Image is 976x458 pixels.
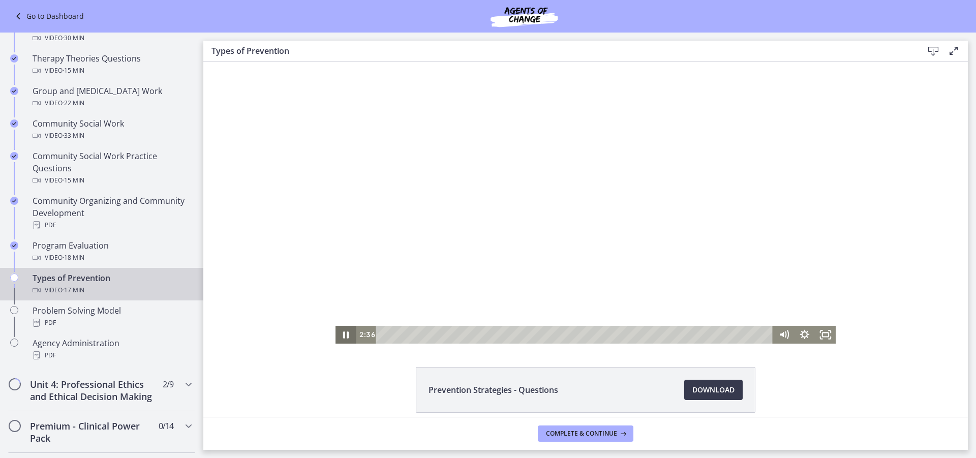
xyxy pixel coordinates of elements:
[30,378,154,403] h2: Unit 4: Professional Ethics and Ethical Decision Making
[591,264,612,282] button: Show settings menu
[33,284,191,296] div: Video
[33,174,191,187] div: Video
[10,197,18,205] i: Completed
[63,97,84,109] span: · 22 min
[10,241,18,250] i: Completed
[12,10,84,22] a: Go to Dashboard
[10,87,18,95] i: Completed
[33,97,191,109] div: Video
[33,219,191,231] div: PDF
[538,425,633,442] button: Complete & continue
[570,264,591,282] button: Mute
[33,150,191,187] div: Community Social Work Practice Questions
[33,272,191,296] div: Types of Prevention
[33,65,191,77] div: Video
[612,264,632,282] button: Fullscreen
[33,85,191,109] div: Group and [MEDICAL_DATA] Work
[33,32,191,44] div: Video
[203,62,968,344] iframe: Video Lesson
[159,420,173,432] span: 0 / 14
[30,420,154,444] h2: Premium - Clinical Power Pack
[429,384,558,396] span: Prevention Strategies - Questions
[546,430,617,438] span: Complete & continue
[33,349,191,361] div: PDF
[63,32,84,44] span: · 30 min
[211,45,907,57] h3: Types of Prevention
[33,337,191,361] div: Agency Administration
[463,4,585,28] img: Agents of Change
[63,65,84,77] span: · 15 min
[33,130,191,142] div: Video
[684,380,743,400] a: Download
[63,252,84,264] span: · 18 min
[33,304,191,329] div: Problem Solving Model
[10,54,18,63] i: Completed
[63,174,84,187] span: · 15 min
[33,252,191,264] div: Video
[33,195,191,231] div: Community Organizing and Community Development
[33,52,191,77] div: Therapy Theories Questions
[33,117,191,142] div: Community Social Work
[33,317,191,329] div: PDF
[63,284,84,296] span: · 17 min
[692,384,735,396] span: Download
[163,378,173,390] span: 2 / 9
[10,119,18,128] i: Completed
[10,152,18,160] i: Completed
[33,239,191,264] div: Program Evaluation
[63,130,84,142] span: · 33 min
